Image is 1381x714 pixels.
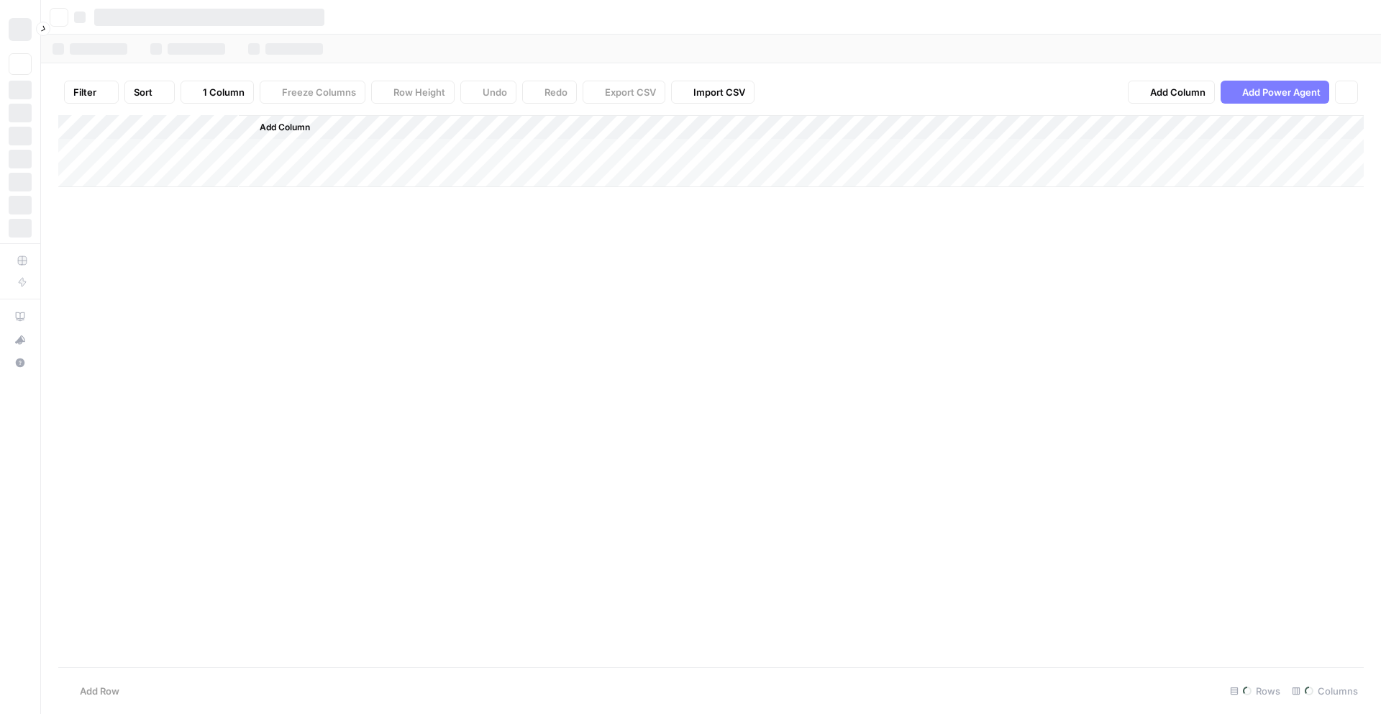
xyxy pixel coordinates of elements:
span: Add Column [1150,85,1205,99]
button: Import CSV [671,81,755,104]
button: 1 Column [181,81,254,104]
div: Columns [1286,679,1364,702]
span: Add Power Agent [1242,85,1321,99]
button: Filter [64,81,119,104]
button: Add Column [1128,81,1215,104]
button: Undo [460,81,516,104]
span: Filter [73,85,96,99]
button: Export CSV [583,81,665,104]
button: Add Power Agent [1221,81,1329,104]
button: Add Column [241,118,316,137]
span: Redo [544,85,568,99]
div: Rows [1224,679,1286,702]
span: Freeze Columns [282,85,356,99]
div: What's new? [9,329,31,351]
span: Sort [134,85,152,99]
button: Freeze Columns [260,81,365,104]
button: Add Row [58,679,128,702]
button: Help + Support [9,351,32,374]
span: 1 Column [203,85,245,99]
a: AirOps Academy [9,305,32,328]
span: Undo [483,85,507,99]
span: Import CSV [693,85,745,99]
span: Row Height [393,85,445,99]
button: Redo [522,81,577,104]
span: Add Column [260,121,310,134]
span: Export CSV [605,85,656,99]
button: Row Height [371,81,455,104]
button: What's new? [9,328,32,351]
button: Sort [124,81,175,104]
span: Add Row [80,684,119,698]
